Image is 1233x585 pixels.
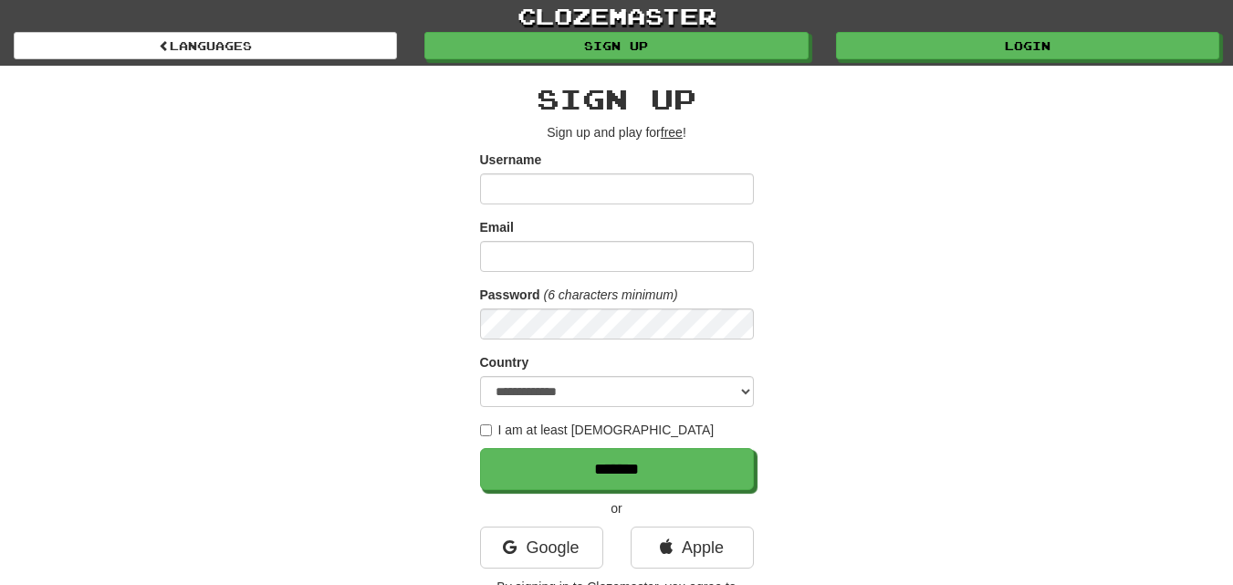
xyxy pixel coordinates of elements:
[480,151,542,169] label: Username
[480,527,603,569] a: Google
[480,286,540,304] label: Password
[480,123,754,141] p: Sign up and play for !
[14,32,397,59] a: Languages
[480,218,514,236] label: Email
[480,84,754,114] h2: Sign up
[480,424,492,436] input: I am at least [DEMOGRAPHIC_DATA]
[631,527,754,569] a: Apple
[661,125,683,140] u: free
[424,32,808,59] a: Sign up
[480,353,529,371] label: Country
[480,421,715,439] label: I am at least [DEMOGRAPHIC_DATA]
[480,499,754,517] p: or
[836,32,1219,59] a: Login
[544,287,678,302] em: (6 characters minimum)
